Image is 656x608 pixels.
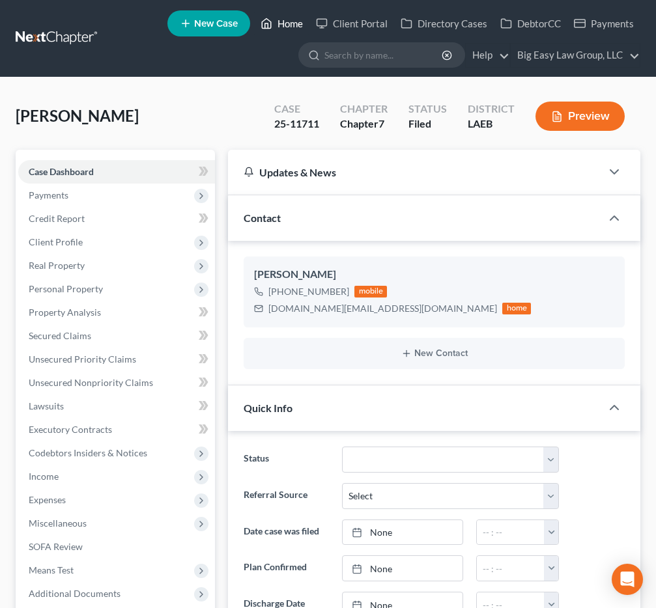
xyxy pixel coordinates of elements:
span: Credit Report [29,213,85,224]
span: Unsecured Nonpriority Claims [29,377,153,388]
input: -- : -- [477,556,545,581]
span: Executory Contracts [29,424,112,435]
span: [PERSON_NAME] [16,106,139,125]
span: Secured Claims [29,330,91,341]
a: Secured Claims [18,324,215,348]
a: Home [254,12,309,35]
a: Unsecured Nonpriority Claims [18,371,215,394]
input: Search by name... [324,43,444,67]
a: None [343,520,463,545]
a: DebtorCC [494,12,567,35]
span: Personal Property [29,283,103,294]
div: Chapter [340,117,388,131]
span: Contact [244,212,281,224]
label: Referral Source [237,483,335,509]
a: Credit Report [18,207,215,230]
a: Help [466,44,509,67]
span: Payments [29,189,68,200]
a: Payments [567,12,640,35]
span: New Case [194,19,238,29]
span: Client Profile [29,236,83,247]
span: Codebtors Insiders & Notices [29,447,147,458]
span: Unsecured Priority Claims [29,353,136,365]
div: 25-11711 [274,117,319,131]
span: SOFA Review [29,541,83,552]
div: Open Intercom Messenger [612,564,643,595]
span: Lawsuits [29,400,64,411]
div: [PHONE_NUMBER] [268,285,349,298]
div: District [468,102,515,117]
div: Chapter [340,102,388,117]
div: Filed [408,117,447,131]
div: Updates & News [244,165,586,179]
span: Income [29,471,59,482]
input: -- : -- [477,520,545,545]
div: [DOMAIN_NAME][EMAIL_ADDRESS][DOMAIN_NAME] [268,302,497,315]
a: Client Portal [309,12,394,35]
span: Case Dashboard [29,166,94,177]
div: Status [408,102,447,117]
div: Case [274,102,319,117]
a: Executory Contracts [18,418,215,441]
a: SOFA Review [18,535,215,559]
span: Quick Info [244,402,292,414]
button: Preview [535,102,625,131]
button: New Contact [254,348,614,359]
div: LAEB [468,117,515,131]
a: Big Easy Law Group, LLC [511,44,640,67]
label: Status [237,447,335,473]
a: Lawsuits [18,394,215,418]
div: [PERSON_NAME] [254,267,614,283]
div: mobile [354,286,387,297]
a: Unsecured Priority Claims [18,348,215,371]
a: Case Dashboard [18,160,215,184]
a: Directory Cases [394,12,494,35]
label: Date case was filed [237,519,335,546]
a: None [343,556,463,581]
a: Property Analysis [18,301,215,324]
span: Property Analysis [29,307,101,318]
span: Expenses [29,494,66,505]
label: Plan Confirmed [237,555,335,581]
span: Additional Documents [29,588,121,599]
span: Miscellaneous [29,518,87,529]
span: Means Test [29,564,74,575]
span: 7 [378,117,384,130]
div: home [502,303,531,314]
span: Real Property [29,260,85,271]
